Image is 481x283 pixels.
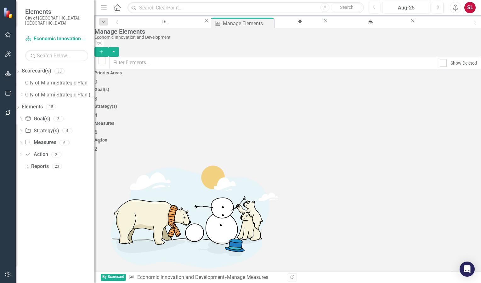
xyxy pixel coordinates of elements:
[52,164,62,169] div: 23
[25,50,88,61] input: Search Below...
[3,7,14,18] img: ClearPoint Strategy
[275,18,322,26] a: Manage Scorecards
[464,2,476,13] button: SL
[94,121,481,126] h4: Measures
[331,3,362,12] button: Search
[94,104,481,109] h4: Strategy(s)
[335,24,404,32] div: Economic Innovation and Development
[382,2,430,13] button: Aug-25
[124,18,203,26] a: Smart City projects launched (number)
[281,24,317,32] div: Manage Scorecards
[59,140,70,145] div: 6
[94,35,478,40] div: Economic Innovation and Development
[128,274,283,281] div: » Manage Measures
[62,128,72,133] div: 4
[22,103,43,111] a: Elements
[46,104,56,110] div: 15
[101,274,126,281] span: By Scorecard
[25,151,48,158] a: Action
[31,163,49,170] a: Reports
[94,28,478,35] div: Manage Elements
[223,20,272,27] div: Manage Elements
[109,57,436,69] input: Filter Elements...
[450,60,477,66] div: Show Deleted
[22,67,51,75] a: Scorecard(s)
[94,153,283,279] img: Getting started
[127,2,364,13] input: Search ClearPoint...
[137,274,224,280] a: Economic Innovation and Development
[51,152,61,157] div: 2
[25,115,50,123] a: Goal(s)
[54,68,65,74] div: 38
[129,24,198,32] div: Smart City projects launched (number)
[25,139,56,146] a: Measures
[384,4,428,12] div: Aug-25
[340,5,354,10] span: Search
[54,116,64,121] div: 3
[25,79,94,87] a: City of Miami Strategic Plan
[94,138,481,142] h4: Action
[25,8,88,15] span: Elements
[329,18,410,26] a: Economic Innovation and Development
[94,87,481,92] h4: Goal(s)
[94,71,481,75] h4: Priority Areas
[25,35,88,43] a: Economic Innovation and Development
[25,127,59,135] a: Strategy(s)
[460,262,475,277] div: Open Intercom Messenger
[25,15,88,26] small: City of [GEOGRAPHIC_DATA], [GEOGRAPHIC_DATA]
[25,91,94,99] a: City of Miami Strategic Plan (NEW)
